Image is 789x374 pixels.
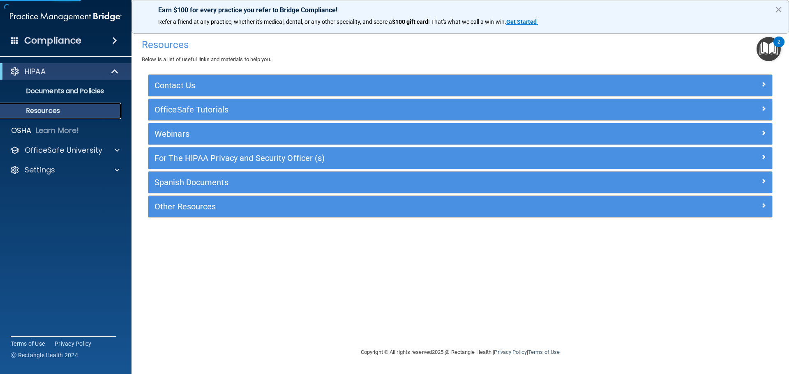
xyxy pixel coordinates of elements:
a: OfficeSafe Tutorials [155,103,766,116]
p: Earn $100 for every practice you refer to Bridge Compliance! [158,6,762,14]
a: Get Started [506,18,538,25]
h5: Contact Us [155,81,610,90]
div: 2 [777,42,780,53]
a: Webinars [155,127,766,140]
div: Copyright © All rights reserved 2025 @ Rectangle Health | | [310,339,610,365]
span: ! That's what we call a win-win. [428,18,506,25]
p: Documents and Policies [5,87,118,95]
p: OSHA [11,126,32,135]
span: Below is a list of useful links and materials to help you. [142,56,271,62]
button: Open Resource Center, 2 new notifications [757,37,781,61]
a: Privacy Policy [494,349,526,355]
h5: Spanish Documents [155,178,610,187]
a: Settings [10,165,120,175]
h5: For The HIPAA Privacy and Security Officer (s) [155,154,610,163]
h5: OfficeSafe Tutorials [155,105,610,114]
span: Ⓒ Rectangle Health 2024 [11,351,78,359]
h4: Resources [142,39,779,50]
strong: $100 gift card [392,18,428,25]
img: PMB logo [10,9,122,25]
a: HIPAA [10,67,119,76]
a: Privacy Policy [55,340,92,348]
p: HIPAA [25,67,46,76]
a: For The HIPAA Privacy and Security Officer (s) [155,151,766,165]
h5: Webinars [155,129,610,138]
p: OfficeSafe University [25,145,102,155]
button: Close [775,3,782,16]
a: Terms of Use [11,340,45,348]
p: Resources [5,107,118,115]
a: Other Resources [155,200,766,213]
a: Contact Us [155,79,766,92]
a: Spanish Documents [155,176,766,189]
p: Settings [25,165,55,175]
a: OfficeSafe University [10,145,120,155]
p: Learn More! [36,126,79,135]
h5: Other Resources [155,202,610,211]
a: Terms of Use [528,349,560,355]
strong: Get Started [506,18,537,25]
h4: Compliance [24,35,81,46]
span: Refer a friend at any practice, whether it's medical, dental, or any other speciality, and score a [158,18,392,25]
